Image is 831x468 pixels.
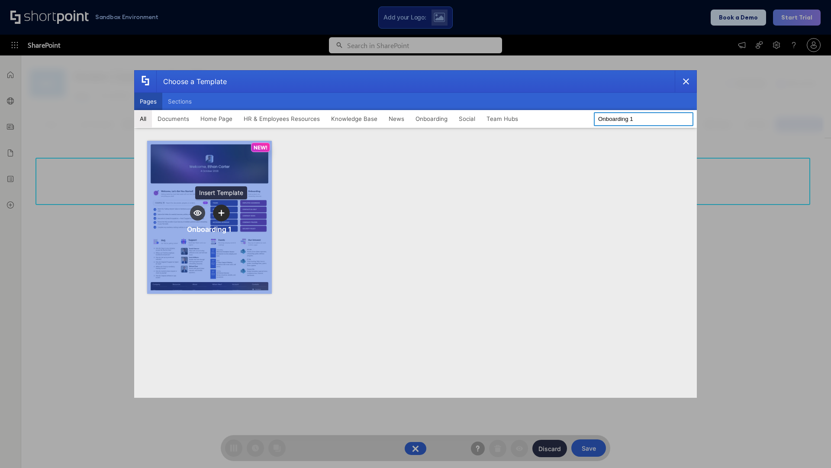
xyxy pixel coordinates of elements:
button: All [134,110,152,127]
button: Team Hubs [481,110,524,127]
div: template selector [134,70,697,398]
button: HR & Employees Resources [238,110,325,127]
div: Onboarding 1 [187,225,232,234]
button: Sections [162,93,197,110]
p: NEW! [254,144,267,151]
button: Documents [152,110,195,127]
button: News [383,110,410,127]
button: Knowledge Base [325,110,383,127]
button: Home Page [195,110,238,127]
button: Pages [134,93,162,110]
button: Social [453,110,481,127]
input: Search [594,112,693,126]
div: Choose a Template [156,71,227,92]
button: Onboarding [410,110,453,127]
iframe: Chat Widget [788,426,831,468]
